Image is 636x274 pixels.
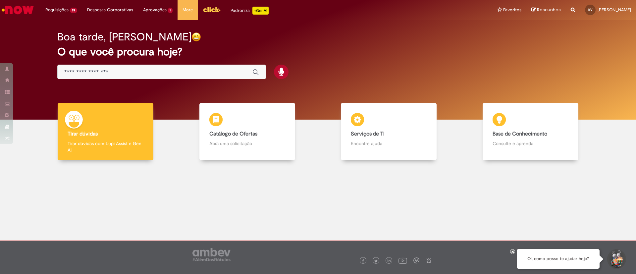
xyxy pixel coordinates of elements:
[143,7,167,13] span: Aprovações
[537,7,561,13] span: Rascunhos
[45,7,69,13] span: Requisições
[398,256,407,265] img: logo_footer_youtube.png
[503,7,521,13] span: Favoritos
[517,249,600,269] div: Oi, como posso te ajudar hoje?
[203,5,221,15] img: click_logo_yellow_360x200.png
[35,103,177,160] a: Tirar dúvidas Tirar dúvidas com Lupi Assist e Gen Ai
[183,7,193,13] span: More
[177,103,318,160] a: Catálogo de Ofertas Abra uma solicitação
[361,259,365,263] img: logo_footer_facebook.png
[374,259,378,263] img: logo_footer_twitter.png
[351,140,427,147] p: Encontre ajuda
[191,32,201,42] img: happy-face.png
[168,8,173,13] span: 1
[493,140,568,147] p: Consulte e aprenda
[252,7,269,15] p: +GenAi
[192,248,231,261] img: logo_footer_ambev_rotulo_gray.png
[426,257,432,263] img: logo_footer_naosei.png
[388,259,391,263] img: logo_footer_linkedin.png
[70,8,77,13] span: 99
[1,3,35,17] img: ServiceNow
[209,131,257,137] b: Catálogo de Ofertas
[460,103,602,160] a: Base de Conhecimento Consulte e aprenda
[588,8,593,12] span: KV
[413,257,419,263] img: logo_footer_workplace.png
[493,131,547,137] b: Base de Conhecimento
[68,131,98,137] b: Tirar dúvidas
[87,7,133,13] span: Despesas Corporativas
[606,249,626,269] button: Iniciar Conversa de Suporte
[351,131,385,137] b: Serviços de TI
[231,7,269,15] div: Padroniza
[209,140,285,147] p: Abra uma solicitação
[318,103,460,160] a: Serviços de TI Encontre ajuda
[68,140,143,153] p: Tirar dúvidas com Lupi Assist e Gen Ai
[598,7,631,13] span: [PERSON_NAME]
[531,7,561,13] a: Rascunhos
[57,46,579,58] h2: O que você procura hoje?
[57,31,191,43] h2: Boa tarde, [PERSON_NAME]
